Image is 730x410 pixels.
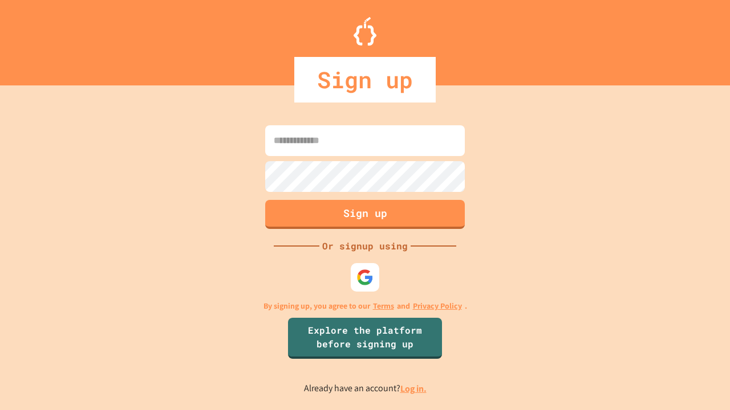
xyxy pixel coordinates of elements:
[294,57,436,102] div: Sign up
[356,269,374,286] img: google-icon.svg
[682,364,719,399] iframe: chat widget
[265,200,465,229] button: Sign up
[413,300,462,312] a: Privacy Policy
[304,382,427,396] p: Already have an account?
[354,17,376,46] img: Logo.svg
[635,315,719,363] iframe: chat widget
[373,300,394,312] a: Terms
[288,318,442,359] a: Explore the platform before signing up
[319,239,411,253] div: Or signup using
[263,300,467,312] p: By signing up, you agree to our and .
[400,383,427,395] a: Log in.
